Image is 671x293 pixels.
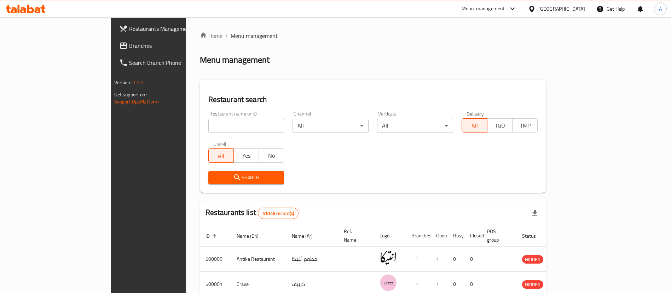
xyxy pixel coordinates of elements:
[200,32,546,40] nav: breadcrumb
[208,148,234,163] button: All
[430,225,447,247] th: Open
[231,32,278,40] span: Menu management
[467,111,484,116] label: Delivery
[377,119,453,133] div: All
[262,151,281,161] span: No
[225,32,228,40] li: /
[406,247,430,272] td: 1
[231,247,286,272] td: Antika Restaurant
[114,78,132,87] span: Version:
[344,227,365,244] span: Ref. Name
[464,247,481,272] td: 0
[538,5,585,13] div: [GEOGRAPHIC_DATA]
[214,173,279,182] span: Search
[380,274,397,292] img: Crave
[133,78,144,87] span: 1.0.0
[292,232,322,240] span: Name (Ar)
[515,120,535,131] span: TMP
[208,119,284,133] input: Search for restaurant name or ID..
[406,225,430,247] th: Branches
[522,255,543,264] span: HIDDEN
[258,210,298,217] span: 41048 record(s)
[465,120,484,131] span: All
[212,151,231,161] span: All
[512,118,538,133] button: TMP
[114,97,159,106] a: Support.OpsPlatform
[213,141,226,146] label: Upsell
[380,249,397,266] img: Antika Restaurant
[462,118,487,133] button: All
[114,37,223,54] a: Branches
[464,225,481,247] th: Closed
[487,227,508,244] span: POS group
[129,24,217,33] span: Restaurants Management
[208,171,284,184] button: Search
[129,41,217,50] span: Branches
[208,94,538,105] h2: Restaurant search
[286,247,338,272] td: مطعم أنتيكا
[659,5,662,13] span: A
[114,90,147,99] span: Get support on:
[447,225,464,247] th: Busy
[522,232,545,240] span: Status
[522,281,543,289] span: HIDDEN
[430,247,447,272] td: 1
[490,120,510,131] span: TGO
[129,58,217,67] span: Search Branch Phone
[526,205,543,222] div: Export file
[233,148,259,163] button: Yes
[237,232,268,240] span: Name (En)
[374,225,406,247] th: Logo
[293,119,369,133] div: All
[259,148,284,163] button: No
[114,20,223,37] a: Restaurants Management
[206,232,219,240] span: ID
[114,54,223,71] a: Search Branch Phone
[447,247,464,272] td: 0
[258,208,299,219] div: Total records count
[237,151,256,161] span: Yes
[200,54,270,66] h2: Menu management
[206,207,299,219] h2: Restaurants list
[487,118,513,133] button: TGO
[462,5,505,13] div: Menu-management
